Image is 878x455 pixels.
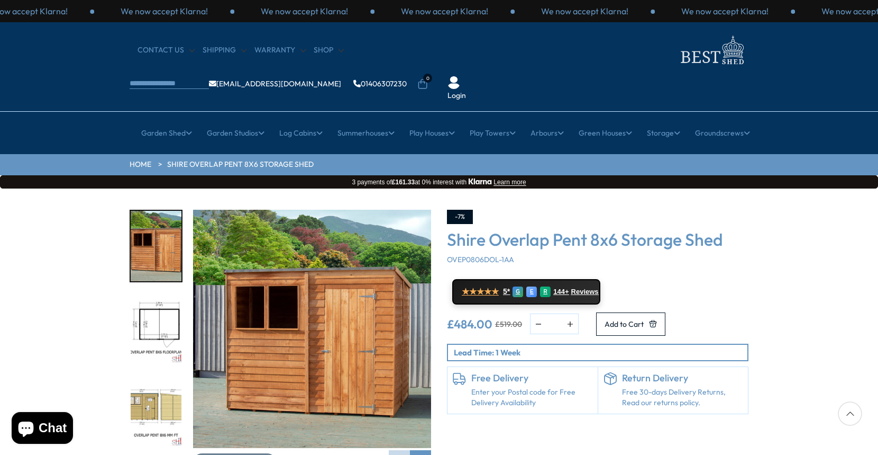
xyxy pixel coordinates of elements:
[540,287,551,297] div: R
[130,293,182,365] div: 2 / 9
[138,45,195,56] a: CONTACT US
[541,5,628,17] p: We now accept Klarna!
[337,120,395,146] a: Summerhouses
[209,80,341,87] a: [EMAIL_ADDRESS][DOMAIN_NAME]
[409,120,455,146] a: Play Houses
[401,5,488,17] p: We now accept Klarna!
[131,294,181,364] img: OVERLAP8x6PENTfloorplan_79c871b8-e27b-4ce1-81bd-02bb25e6695b_200x200.jpg
[207,120,264,146] a: Garden Studios
[417,79,428,90] a: 0
[447,229,748,249] h3: Shire Overlap Pent 8x6 Storage Shed
[495,320,522,328] del: £519.00
[531,120,564,146] a: Arbours
[526,287,537,297] div: E
[374,5,515,17] div: 3 / 3
[8,412,76,447] inbox-online-store-chat: Shopify online store chat
[131,211,181,281] img: DSC_0141_1804a000-1b96-4e72-92c9-a7060d4ab8e6_200x200.jpg
[234,5,374,17] div: 2 / 3
[579,120,632,146] a: Green Houses
[423,74,432,83] span: 0
[515,5,655,17] div: 1 / 3
[513,287,523,297] div: G
[203,45,246,56] a: Shipping
[261,5,348,17] p: We now accept Klarna!
[462,287,499,297] span: ★★★★★
[553,288,569,296] span: 144+
[655,5,795,17] div: 2 / 3
[130,376,182,448] div: 3 / 9
[131,377,181,447] img: OVERLAP8x6PENTmmft_f3c929fd-aec5-4b9c-a10a-f41e90569c03_200x200.jpg
[695,120,750,146] a: Groundscrews
[454,347,747,358] p: Lead Time: 1 Week
[622,387,743,408] p: Free 30-days Delivery Returns, Read our returns policy.
[471,387,592,408] a: Enter your Postal code for Free Delivery Availability
[130,159,151,170] a: HOME
[254,45,306,56] a: Warranty
[193,210,431,448] img: Shire Overlap Pent 8x6 Storage Shed - Best Shed
[447,318,492,330] ins: £484.00
[596,313,665,336] button: Add to Cart
[130,210,182,282] div: 1 / 9
[605,320,644,328] span: Add to Cart
[447,76,460,89] img: User Icon
[167,159,314,170] a: Shire Overlap Pent 8x6 Storage Shed
[447,91,466,101] a: Login
[681,5,769,17] p: We now accept Klarna!
[647,120,680,146] a: Storage
[353,80,407,87] a: 01406307230
[121,5,208,17] p: We now accept Klarna!
[279,120,323,146] a: Log Cabins
[447,255,514,264] span: OVEP0806DOL-1AA
[452,279,600,305] a: ★★★★★ 5* G E R 144+ Reviews
[674,33,748,67] img: logo
[141,120,192,146] a: Garden Shed
[571,288,599,296] span: Reviews
[470,120,516,146] a: Play Towers
[471,372,592,384] h6: Free Delivery
[94,5,234,17] div: 1 / 3
[314,45,344,56] a: Shop
[622,372,743,384] h6: Return Delivery
[447,210,473,224] div: -7%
